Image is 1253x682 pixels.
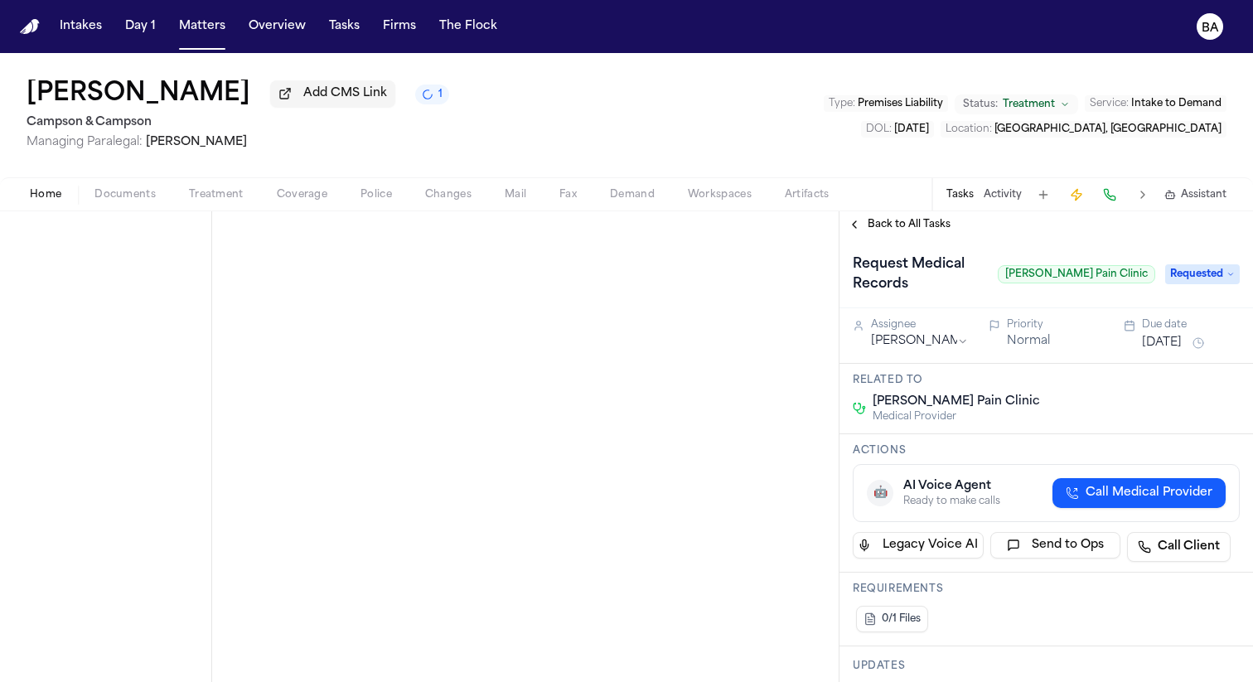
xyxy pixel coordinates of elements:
[984,188,1022,201] button: Activity
[53,12,109,41] button: Intakes
[94,188,156,201] span: Documents
[963,98,998,111] span: Status:
[20,19,40,35] img: Finch Logo
[559,188,577,201] span: Fax
[1086,485,1212,501] span: Call Medical Provider
[376,12,423,41] button: Firms
[858,99,943,109] span: Premises Liability
[839,218,959,231] button: Back to All Tasks
[1090,99,1129,109] span: Service :
[894,124,929,134] span: [DATE]
[853,374,1240,387] h3: Related to
[1007,318,1105,331] div: Priority
[871,318,969,331] div: Assignee
[1032,183,1055,206] button: Add Task
[785,188,830,201] span: Artifacts
[20,19,40,35] a: Home
[360,188,392,201] span: Police
[172,12,232,41] button: Matters
[856,606,928,632] button: 0/1 Files
[146,136,247,148] span: [PERSON_NAME]
[853,444,1240,457] h3: Actions
[1131,99,1222,109] span: Intake to Demand
[1065,183,1088,206] button: Create Immediate Task
[27,80,250,109] button: Edit matter name
[438,88,443,101] span: 1
[1188,333,1208,353] button: Snooze task
[433,12,504,41] button: The Flock
[903,495,1000,508] div: Ready to make calls
[27,136,143,148] span: Managing Paralegal:
[853,532,984,559] button: Legacy Voice AI
[1052,478,1226,508] button: Call Medical Provider
[990,532,1121,559] button: Send to Ops
[688,188,752,201] span: Workspaces
[903,478,1000,495] div: AI Voice Agent
[853,660,1240,673] h3: Updates
[994,124,1222,134] span: [GEOGRAPHIC_DATA], [GEOGRAPHIC_DATA]
[303,85,387,102] span: Add CMS Link
[27,80,250,109] h1: [PERSON_NAME]
[1165,264,1240,284] span: Requested
[853,583,1240,596] h3: Requirements
[955,94,1078,114] button: Change status from Treatment
[1085,95,1226,112] button: Edit Service: Intake to Demand
[946,188,974,201] button: Tasks
[1181,188,1226,201] span: Assistant
[829,99,855,109] span: Type :
[270,80,395,107] button: Add CMS Link
[846,251,991,297] h1: Request Medical Records
[1003,98,1055,111] span: Treatment
[824,95,948,112] button: Edit Type: Premises Liability
[861,121,934,138] button: Edit DOL: 2025-06-01
[873,485,888,501] span: 🤖
[415,85,449,104] button: 1 active task
[242,12,312,41] button: Overview
[998,265,1155,283] span: [PERSON_NAME] Pain Clinic
[1098,183,1121,206] button: Make a Call
[119,12,162,41] button: Day 1
[30,188,61,201] span: Home
[27,113,449,133] h2: Campson & Campson
[866,124,892,134] span: DOL :
[1127,532,1231,562] a: Call Client
[868,218,951,231] span: Back to All Tasks
[1007,333,1050,350] button: Normal
[505,188,526,201] span: Mail
[322,12,366,41] button: Tasks
[1142,335,1182,351] button: [DATE]
[941,121,1226,138] button: Edit Location: Douglaston, NY
[610,188,655,201] span: Demand
[189,188,244,201] span: Treatment
[1142,318,1240,331] div: Due date
[1164,188,1226,201] button: Assistant
[425,188,472,201] span: Changes
[873,410,1040,423] span: Medical Provider
[873,394,1040,410] span: [PERSON_NAME] Pain Clinic
[277,188,327,201] span: Coverage
[946,124,992,134] span: Location :
[882,612,921,626] span: 0/1 Files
